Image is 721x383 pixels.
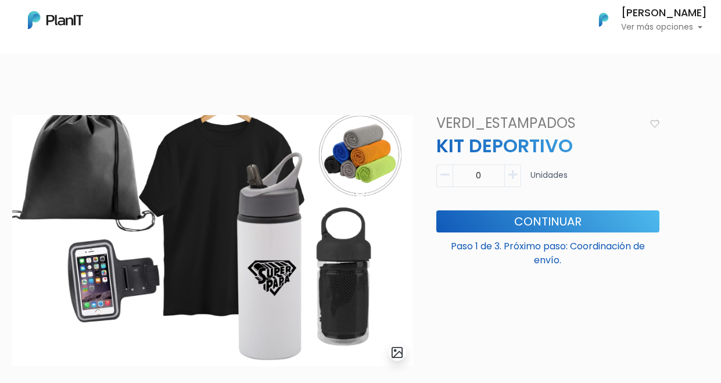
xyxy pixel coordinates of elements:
[390,346,404,359] img: gallery-light
[28,11,83,29] img: PlanIt Logo
[436,210,659,232] button: Continuar
[12,115,413,366] img: WhatsApp_Image_2025-05-26_at_09.52.07.jpeg
[621,8,707,19] h6: [PERSON_NAME]
[621,23,707,31] p: Ver más opciones
[429,132,666,160] p: KIT DEPORTIVO
[429,115,647,132] h4: VERDI_ESTAMPADOS
[650,120,659,128] img: heart_icon
[436,235,659,267] p: Paso 1 de 3. Próximo paso: Coordinación de envío.
[591,7,616,33] img: PlanIt Logo
[584,5,707,35] button: PlanIt Logo [PERSON_NAME] Ver más opciones
[530,169,568,192] p: Unidades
